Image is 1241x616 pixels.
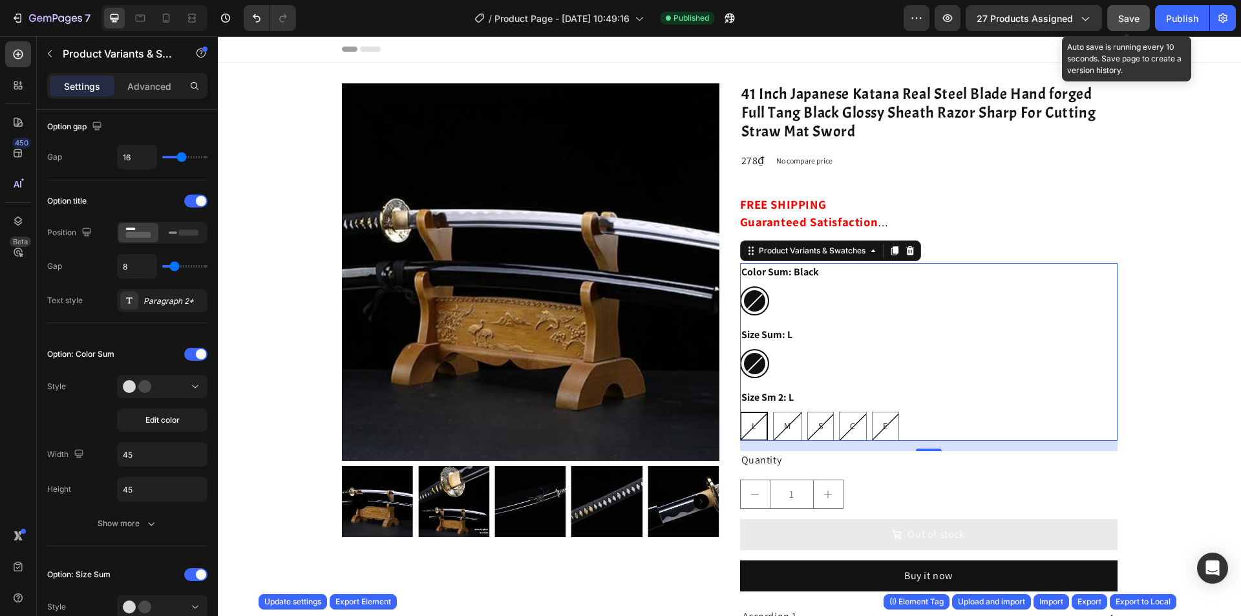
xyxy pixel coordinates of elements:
div: Accordion 1 [523,571,582,590]
iframe: Design area [218,36,1241,616]
div: Style [47,381,66,392]
div: Paragraph 2* [143,295,204,307]
span: Edit color [145,414,180,426]
div: Import [1039,596,1063,608]
div: Buy it now [686,532,735,547]
div: Beta [10,237,31,247]
div: Product Variants & Swatches [538,209,650,220]
h2: 41 Inch Japanese Katana Real Steel Blade Hand forged Full Tang Black Glossy Sheath Razor Sharp Fo... [522,47,900,105]
button: Upload and import [952,594,1031,610]
input: Auto [118,255,156,278]
button: 27 products assigned [966,5,1102,31]
div: Upload and import [958,596,1025,608]
div: Position [47,224,94,242]
button: Export to Local [1110,594,1176,610]
button: decrement [523,444,552,472]
legend: Color Sum: Black [522,227,602,245]
p: No compare price [558,121,615,129]
div: Quantity [522,415,900,433]
div: 450 [12,138,31,148]
button: Edit color [117,409,207,432]
div: Gap [47,151,62,163]
input: Auto [118,443,207,466]
button: Publish [1155,5,1209,31]
div: Option: Size Sum [47,569,111,580]
button: Out of stock [522,483,900,514]
span: S [600,384,606,396]
div: Export [1077,596,1101,608]
input: Auto [118,478,207,501]
div: Option title [47,195,87,207]
span: Published [674,12,709,24]
div: Gap [47,260,62,272]
div: Export Element [335,596,391,608]
div: Option gap [47,118,105,136]
div: Show more [98,517,158,530]
span: M [566,384,573,396]
div: Style [47,601,66,613]
span: / [489,12,492,25]
p: 7 [85,10,90,26]
span: Show more [522,201,574,217]
div: Undo/Redo [244,5,296,31]
button: (I) Element Tag [884,594,949,610]
button: Update settings [259,594,327,610]
p: Product Variants & Swatches [63,46,173,61]
button: Carousel Next Arrow [476,458,491,473]
div: Option: Color Sum [47,348,114,360]
button: Save [1107,5,1150,31]
button: increment [596,444,625,472]
div: Width [47,446,87,463]
div: 278₫ [522,116,548,134]
div: Text style [47,295,83,306]
div: Height [47,483,71,495]
p: Advanced [127,80,171,93]
div: Open Intercom Messenger [1197,553,1228,584]
button: Show more [47,512,207,535]
button: Export [1072,594,1107,610]
button: 7 [5,5,96,31]
button: Import [1034,594,1069,610]
strong: FREE SHIPPING [522,160,609,176]
button: Buy it now [522,524,900,555]
input: quantity [552,444,596,472]
span: C [632,384,638,396]
p: Settings [64,80,100,93]
button: Export Element [330,594,397,610]
span: 27 products assigned [977,12,1073,25]
legend: Size Sum: L [522,290,576,308]
div: Out of stock [690,491,747,506]
span: E [665,384,670,396]
div: Export to Local [1116,596,1171,608]
div: (I) Element Tag [889,596,944,608]
div: Publish [1166,12,1198,25]
legend: Size Sm 2: L [522,352,577,370]
input: Auto [118,145,156,169]
strong: Guaranteed Satisfaction [522,178,661,193]
button: Show more [522,201,900,217]
div: Update settings [264,596,321,608]
span: Product Page - [DATE] 10:49:16 [494,12,630,25]
span: Save [1118,13,1140,24]
span: L [534,384,539,396]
